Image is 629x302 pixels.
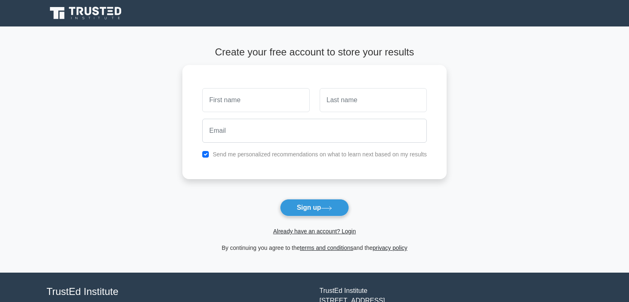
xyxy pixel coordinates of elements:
a: terms and conditions [300,244,353,251]
h4: TrustEd Institute [47,286,310,298]
div: By continuing you agree to the and the [177,243,452,253]
label: Send me personalized recommendations on what to learn next based on my results [213,151,427,158]
button: Sign up [280,199,349,216]
input: First name [202,88,309,112]
a: Already have an account? Login [273,228,356,235]
input: Email [202,119,427,143]
input: Last name [320,88,427,112]
h4: Create your free account to store your results [182,46,447,58]
a: privacy policy [373,244,407,251]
